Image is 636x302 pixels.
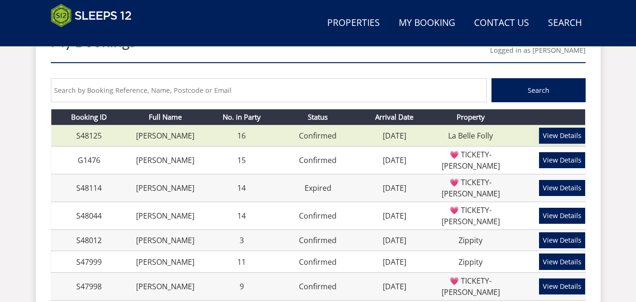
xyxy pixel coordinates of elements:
[442,177,500,199] a: 💗 TICKETY-[PERSON_NAME]
[136,211,194,221] a: [PERSON_NAME]
[76,183,102,193] a: S48114
[539,278,585,294] a: View Details
[76,281,102,292] a: S47998
[299,155,337,165] a: Confirmed
[539,232,585,248] a: View Details
[383,235,406,245] a: [DATE]
[203,109,280,125] th: No. in Party
[383,281,406,292] a: [DATE]
[539,253,585,269] a: View Details
[383,131,406,141] a: [DATE]
[299,235,337,245] a: Confirmed
[51,78,487,102] input: Search by Booking Reference, Name, Postcode or Email
[299,211,337,221] a: Confirmed
[51,109,127,125] th: Booking ID
[76,235,102,245] a: S48012
[305,183,331,193] a: Expired
[299,281,337,292] a: Confirmed
[459,257,483,267] a: Zippity
[528,86,549,95] span: Search
[237,183,246,193] a: 14
[448,131,493,141] a: La Belle Folly
[280,109,356,125] th: Status
[433,109,509,125] th: Property
[76,257,102,267] a: S47999
[544,13,586,34] a: Search
[395,13,459,34] a: My Booking
[383,257,406,267] a: [DATE]
[237,131,246,141] a: 16
[539,180,585,196] a: View Details
[127,109,203,125] th: Full Name
[78,155,100,165] a: G1476
[136,155,194,165] a: [PERSON_NAME]
[299,131,337,141] a: Confirmed
[383,211,406,221] a: [DATE]
[76,131,102,141] a: S48125
[299,257,337,267] a: Confirmed
[356,109,433,125] th: Arrival Date
[240,281,244,292] a: 9
[76,211,102,221] a: S48044
[442,149,500,171] a: 💗 TICKETY-[PERSON_NAME]
[136,183,194,193] a: [PERSON_NAME]
[459,235,483,245] a: Zippity
[539,208,585,224] a: View Details
[136,257,194,267] a: [PERSON_NAME]
[539,152,585,168] a: View Details
[490,46,586,55] a: Logged in as [PERSON_NAME]
[470,13,533,34] a: Contact Us
[383,183,406,193] a: [DATE]
[323,13,384,34] a: Properties
[442,276,500,297] a: 💗 TICKETY-[PERSON_NAME]
[539,128,585,144] a: View Details
[136,281,194,292] a: [PERSON_NAME]
[237,257,246,267] a: 11
[136,131,194,141] a: [PERSON_NAME]
[383,155,406,165] a: [DATE]
[240,235,244,245] a: 3
[46,33,145,41] iframe: Customer reviews powered by Trustpilot
[442,205,500,227] a: 💗 TICKETY-[PERSON_NAME]
[237,211,246,221] a: 14
[136,235,194,245] a: [PERSON_NAME]
[491,78,586,102] button: Search
[237,155,246,165] a: 15
[51,4,132,27] img: Sleeps 12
